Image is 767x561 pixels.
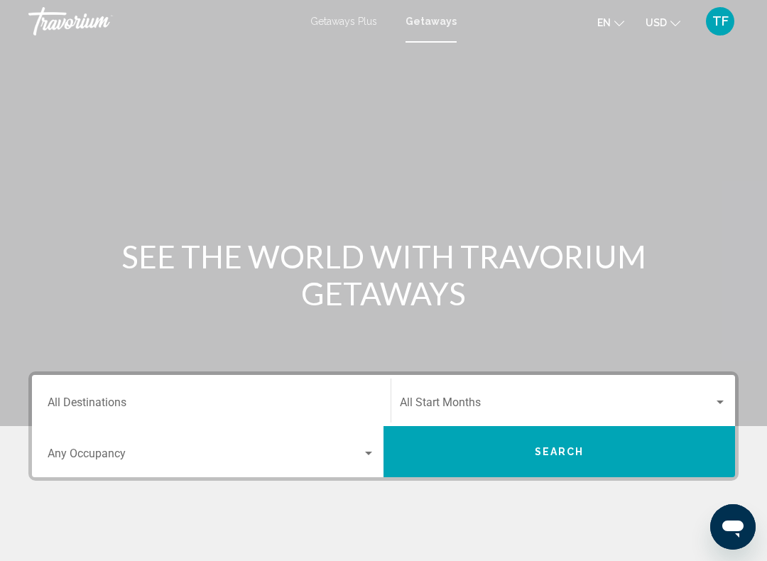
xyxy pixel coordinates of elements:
button: User Menu [702,6,739,36]
button: Change language [597,12,624,33]
h1: SEE THE WORLD WITH TRAVORIUM GETAWAYS [117,238,650,312]
span: TF [712,14,729,28]
div: Search widget [32,375,735,477]
a: Travorium [28,7,296,36]
button: Change currency [646,12,680,33]
a: Getaways Plus [310,16,377,27]
button: Search [383,426,735,477]
a: Getaways [406,16,457,27]
iframe: Button to launch messaging window [710,504,756,550]
span: Search [535,447,584,458]
span: en [597,17,611,28]
span: USD [646,17,667,28]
